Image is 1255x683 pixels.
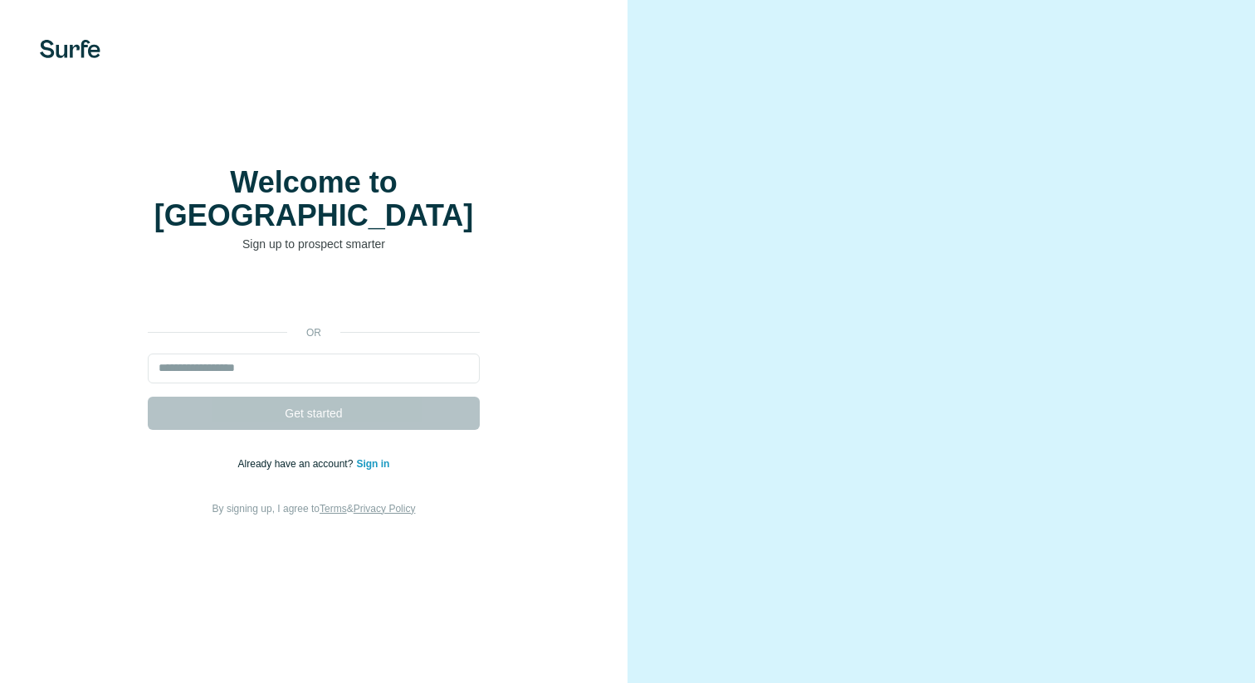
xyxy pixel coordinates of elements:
[287,325,340,340] p: or
[354,503,416,515] a: Privacy Policy
[40,40,100,58] img: Surfe's logo
[148,236,480,252] p: Sign up to prospect smarter
[148,166,480,232] h1: Welcome to [GEOGRAPHIC_DATA]
[238,458,357,470] span: Already have an account?
[320,503,347,515] a: Terms
[139,277,488,314] iframe: Sign in with Google Button
[356,458,389,470] a: Sign in
[212,503,416,515] span: By signing up, I agree to &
